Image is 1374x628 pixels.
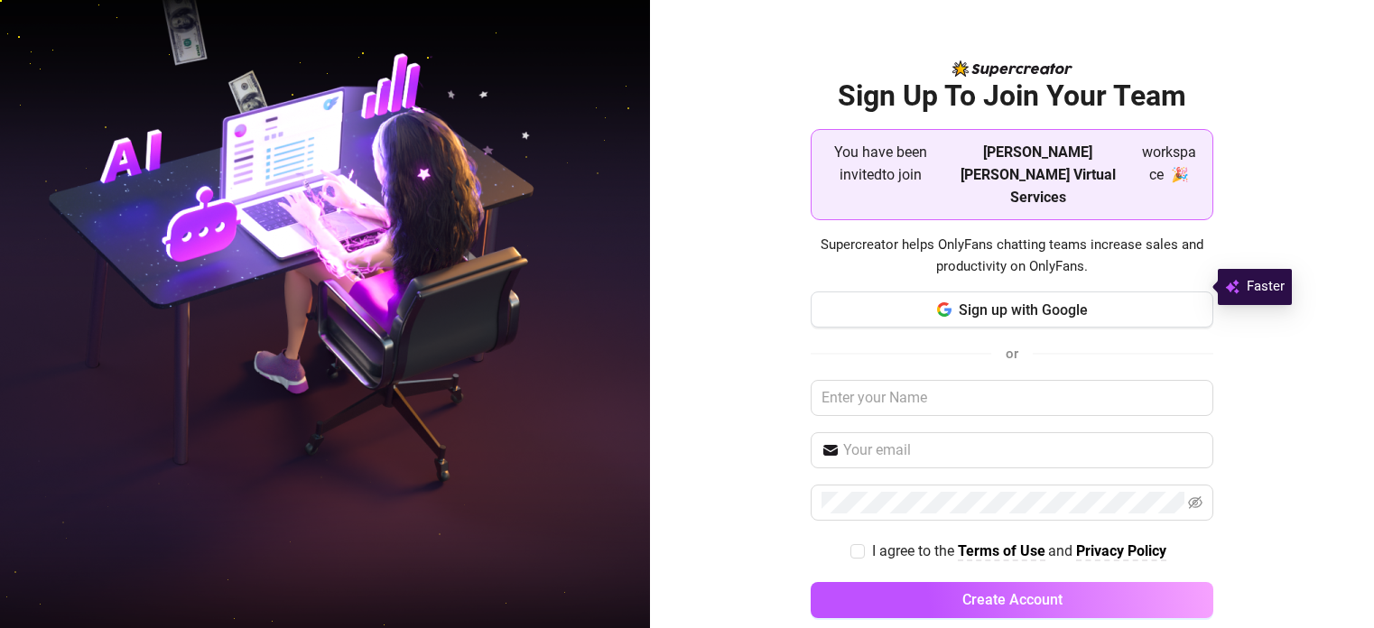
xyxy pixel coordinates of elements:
img: logo-BBDzfeDw.svg [952,60,1072,77]
img: svg%3e [1225,276,1239,298]
span: and [1048,542,1076,559]
a: Terms of Use [958,542,1045,561]
button: Sign up with Google [811,291,1213,328]
span: I agree to the [872,542,958,559]
span: eye-invisible [1188,495,1202,510]
button: Create Account [811,582,1213,618]
span: workspace 🎉 [1141,141,1198,208]
input: Your email [843,439,1202,461]
h2: Sign Up To Join Your Team [811,78,1213,115]
a: Privacy Policy [1076,542,1166,561]
span: You have been invited to join [826,141,934,208]
span: Create Account [962,591,1063,608]
strong: [PERSON_NAME] [PERSON_NAME] Virtual Services [961,143,1116,206]
span: Sign up with Google [959,301,1088,319]
strong: Terms of Use [958,542,1045,559]
span: Faster [1247,276,1285,298]
span: or [1006,346,1018,362]
input: Enter your Name [811,380,1213,416]
strong: Privacy Policy [1076,542,1166,559]
span: Supercreator helps OnlyFans chatting teams increase sales and productivity on OnlyFans. [811,235,1213,277]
